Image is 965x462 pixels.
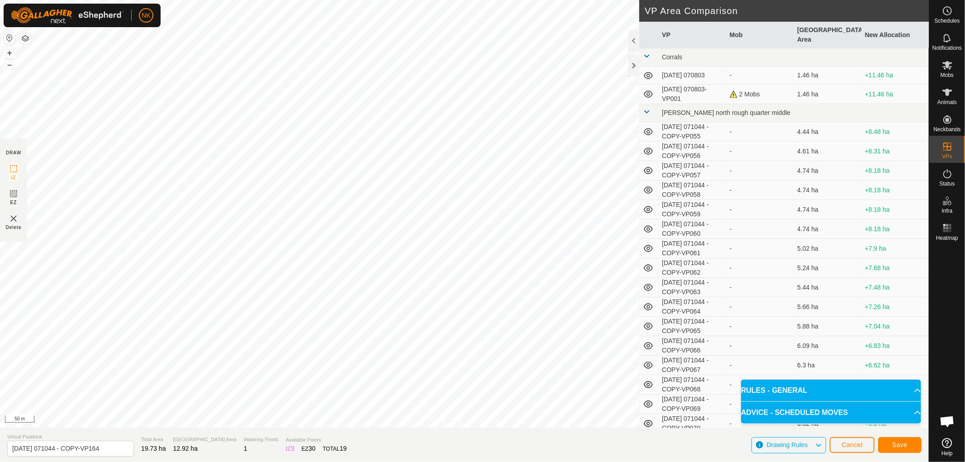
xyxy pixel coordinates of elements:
[861,200,929,219] td: +8.18 ha
[658,85,726,104] td: [DATE] 070803-VP001
[794,219,861,239] td: 4.74 ha
[658,181,726,200] td: [DATE] 071044 - COPY-VP058
[173,445,198,452] span: 12.92 ha
[730,186,790,195] div: -
[8,213,19,224] img: VP
[934,408,961,435] div: Open chat
[730,283,790,292] div: -
[726,22,794,48] th: Mob
[861,67,929,85] td: +11.46 ha
[658,161,726,181] td: [DATE] 071044 - COPY-VP057
[861,317,929,336] td: +7.04 ha
[942,154,952,159] span: VPs
[861,258,929,278] td: +7.68 ha
[939,181,955,186] span: Status
[730,361,790,370] div: -
[658,67,726,85] td: [DATE] 070803
[941,72,954,78] span: Mobs
[244,436,279,443] span: Watering Points
[794,336,861,356] td: 6.09 ha
[6,149,21,156] div: DRAW
[730,166,790,176] div: -
[658,200,726,219] td: [DATE] 071044 - COPY-VP059
[141,445,166,452] span: 19.73 ha
[658,395,726,414] td: [DATE] 071044 - COPY-VP069
[861,122,929,142] td: +8.48 ha
[730,341,790,351] div: -
[309,445,316,452] span: 30
[794,122,861,142] td: 4.44 ha
[662,53,682,61] span: Corrals
[861,375,929,395] td: +6.85 ha
[11,7,124,24] img: Gallagher Logo
[658,278,726,297] td: [DATE] 071044 - COPY-VP063
[861,85,929,104] td: +11.46 ha
[658,336,726,356] td: [DATE] 071044 - COPY-VP066
[6,224,22,231] span: Delete
[340,445,347,452] span: 19
[730,263,790,273] div: -
[878,437,922,453] button: Save
[658,258,726,278] td: [DATE] 071044 - COPY-VP062
[861,181,929,200] td: +8.18 ha
[841,441,863,448] span: Cancel
[658,356,726,375] td: [DATE] 071044 - COPY-VP067
[830,437,875,453] button: Cancel
[861,22,929,48] th: New Allocation
[286,436,347,444] span: Available Points
[932,45,962,51] span: Notifications
[730,302,790,312] div: -
[892,441,908,448] span: Save
[658,122,726,142] td: [DATE] 071044 - COPY-VP055
[658,297,726,317] td: [DATE] 071044 - COPY-VP064
[861,219,929,239] td: +8.18 ha
[861,297,929,317] td: +7.26 ha
[741,402,921,424] p-accordion-header: ADVICE - SCHEDULED MOVES
[794,297,861,317] td: 5.66 ha
[4,59,15,70] button: –
[936,235,958,241] span: Heatmap
[11,174,16,181] span: IZ
[929,434,965,460] a: Help
[141,436,166,443] span: Total Area
[473,416,500,424] a: Contact Us
[658,317,726,336] td: [DATE] 071044 - COPY-VP065
[861,356,929,375] td: +6.62 ha
[4,48,15,58] button: +
[941,451,953,456] span: Help
[741,385,808,396] span: RULES - GENERAL
[730,90,790,99] div: 2 Mobs
[934,18,960,24] span: Schedules
[658,22,726,48] th: VP
[794,200,861,219] td: 4.74 ha
[658,239,726,258] td: [DATE] 071044 - COPY-VP061
[794,317,861,336] td: 5.88 ha
[941,208,952,214] span: Infra
[794,258,861,278] td: 5.24 ha
[861,161,929,181] td: +8.18 ha
[658,219,726,239] td: [DATE] 071044 - COPY-VP060
[291,445,295,452] span: 3
[937,100,957,105] span: Animals
[730,419,790,429] div: -
[4,33,15,43] button: Reset Map
[658,414,726,433] td: [DATE] 071044 - COPY-VP070
[730,224,790,234] div: -
[428,416,462,424] a: Privacy Policy
[142,11,150,20] span: NK
[794,161,861,181] td: 4.74 ha
[301,444,315,453] div: EZ
[323,444,347,453] div: TOTAL
[794,278,861,297] td: 5.44 ha
[794,356,861,375] td: 6.3 ha
[730,127,790,137] div: -
[730,244,790,253] div: -
[794,67,861,85] td: 1.46 ha
[286,444,294,453] div: IZ
[730,400,790,409] div: -
[794,142,861,161] td: 4.61 ha
[662,109,790,116] span: [PERSON_NAME] north rough quarter middle
[10,199,17,206] span: EZ
[741,380,921,401] p-accordion-header: RULES - GENERAL
[861,142,929,161] td: +8.31 ha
